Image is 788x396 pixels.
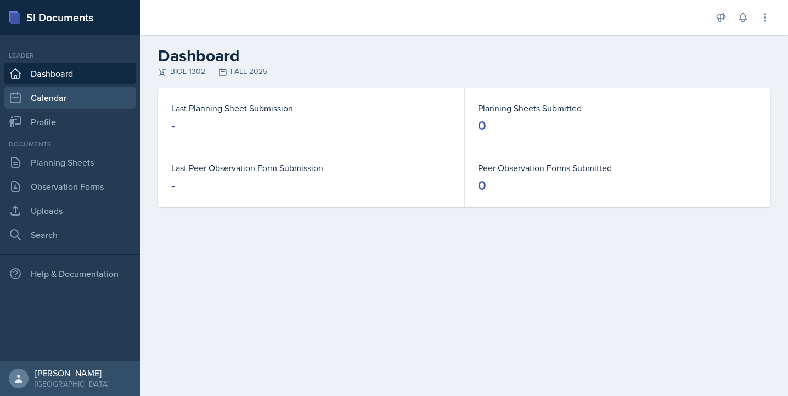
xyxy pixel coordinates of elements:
[4,176,136,197] a: Observation Forms
[171,177,175,194] div: -
[478,177,486,194] div: 0
[4,263,136,285] div: Help & Documentation
[4,87,136,109] a: Calendar
[478,161,757,174] dt: Peer Observation Forms Submitted
[478,117,486,134] div: 0
[4,200,136,222] a: Uploads
[171,161,451,174] dt: Last Peer Observation Form Submission
[158,46,770,66] h2: Dashboard
[478,101,757,115] dt: Planning Sheets Submitted
[171,117,175,134] div: -
[4,139,136,149] div: Documents
[35,378,109,389] div: [GEOGRAPHIC_DATA]
[4,151,136,173] a: Planning Sheets
[4,224,136,246] a: Search
[158,66,770,77] div: BIOL 1302 FALL 2025
[4,50,136,60] div: Leader
[35,367,109,378] div: [PERSON_NAME]
[4,111,136,133] a: Profile
[171,101,451,115] dt: Last Planning Sheet Submission
[4,63,136,84] a: Dashboard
